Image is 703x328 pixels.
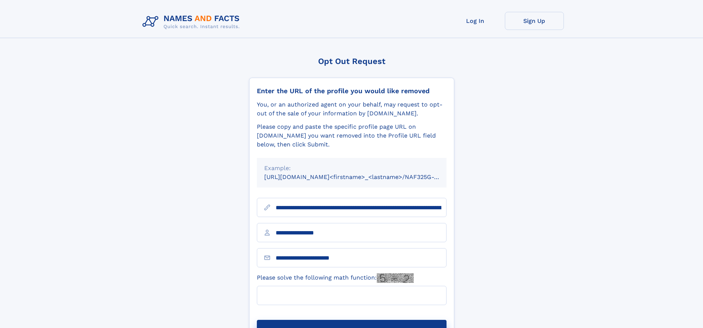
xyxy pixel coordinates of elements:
div: You, or an authorized agent on your behalf, may request to opt-out of the sale of your informatio... [257,100,447,118]
div: Example: [264,164,439,173]
div: Enter the URL of the profile you would like removed [257,87,447,95]
label: Please solve the following math function: [257,273,414,283]
div: Please copy and paste the specific profile page URL on [DOMAIN_NAME] you want removed into the Pr... [257,122,447,149]
img: Logo Names and Facts [139,12,246,32]
a: Log In [446,12,505,30]
a: Sign Up [505,12,564,30]
small: [URL][DOMAIN_NAME]<firstname>_<lastname>/NAF325G-xxxxxxxx [264,173,461,180]
div: Opt Out Request [249,57,454,66]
